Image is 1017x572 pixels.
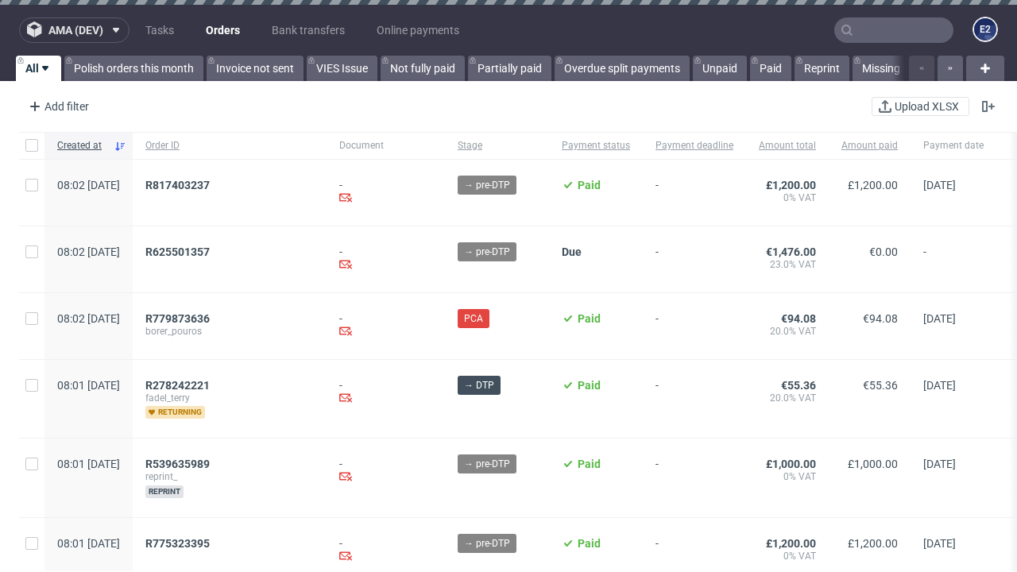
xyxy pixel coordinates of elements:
a: Orders [196,17,249,43]
span: Payment date [923,139,984,153]
a: R775323395 [145,537,213,550]
a: R817403237 [145,179,213,191]
span: Upload XLSX [891,101,962,112]
span: £1,200.00 [848,179,898,191]
a: Paid [750,56,791,81]
span: - [655,537,733,565]
button: ama (dev) [19,17,130,43]
span: €55.36 [781,379,816,392]
span: Paid [578,379,601,392]
span: Payment deadline [655,139,733,153]
span: R775323395 [145,537,210,550]
span: £1,200.00 [848,537,898,550]
a: Missing invoice [853,56,946,81]
a: Not fully paid [381,56,465,81]
span: 0% VAT [759,191,816,204]
span: Paid [578,312,601,325]
span: - [655,458,733,498]
a: All [16,56,61,81]
a: Partially paid [468,56,551,81]
div: - [339,379,432,407]
a: R278242221 [145,379,213,392]
span: Stage [458,139,536,153]
div: - [339,537,432,565]
span: £1,000.00 [766,458,816,470]
a: Bank transfers [262,17,354,43]
span: Amount total [759,139,816,153]
span: 20.0% VAT [759,325,816,338]
span: 0% VAT [759,550,816,562]
span: 08:01 [DATE] [57,537,120,550]
a: R625501357 [145,245,213,258]
span: reprint_ [145,470,314,483]
a: Reprint [795,56,849,81]
span: fadel_terry [145,392,314,404]
button: Upload XLSX [872,97,969,116]
div: Add filter [22,94,92,119]
span: 08:02 [DATE] [57,312,120,325]
a: Unpaid [693,56,747,81]
span: €94.08 [863,312,898,325]
span: [DATE] [923,179,956,191]
a: Invoice not sent [207,56,304,81]
span: €1,476.00 [766,245,816,258]
div: - [339,458,432,485]
span: → pre-DTP [464,457,510,471]
span: [DATE] [923,458,956,470]
span: - [923,245,984,273]
span: → pre-DTP [464,245,510,259]
span: Paid [578,458,601,470]
span: 08:01 [DATE] [57,379,120,392]
span: 08:02 [DATE] [57,179,120,191]
span: €55.36 [863,379,898,392]
span: - [655,379,733,419]
span: 20.0% VAT [759,392,816,404]
span: Payment status [562,139,630,153]
span: [DATE] [923,312,956,325]
span: - [655,245,733,273]
span: 08:02 [DATE] [57,245,120,258]
a: Tasks [136,17,184,43]
span: - [655,312,733,340]
span: → pre-DTP [464,178,510,192]
span: returning [145,406,205,419]
span: Amount paid [841,139,898,153]
span: borer_pouros [145,325,314,338]
span: 23.0% VAT [759,258,816,271]
span: Paid [578,179,601,191]
span: R779873636 [145,312,210,325]
span: [DATE] [923,537,956,550]
div: - [339,312,432,340]
span: → DTP [464,378,494,392]
div: - [339,179,432,207]
a: R779873636 [145,312,213,325]
span: Paid [578,537,601,550]
span: ama (dev) [48,25,103,36]
a: R539635989 [145,458,213,470]
span: Created at [57,139,107,153]
a: Polish orders this month [64,56,203,81]
span: €0.00 [869,245,898,258]
a: VIES Issue [307,56,377,81]
span: - [655,179,733,207]
span: €94.08 [781,312,816,325]
span: PCA [464,311,483,326]
span: 08:01 [DATE] [57,458,120,470]
span: Order ID [145,139,314,153]
span: R539635989 [145,458,210,470]
span: £1,200.00 [766,179,816,191]
a: Overdue split payments [555,56,690,81]
span: 0% VAT [759,470,816,483]
span: reprint [145,485,184,498]
span: R817403237 [145,179,210,191]
span: Document [339,139,432,153]
span: £1,000.00 [848,458,898,470]
figcaption: e2 [974,18,996,41]
span: R625501357 [145,245,210,258]
a: Online payments [367,17,469,43]
div: - [339,245,432,273]
span: R278242221 [145,379,210,392]
span: → pre-DTP [464,536,510,551]
span: Due [562,245,582,258]
span: £1,200.00 [766,537,816,550]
